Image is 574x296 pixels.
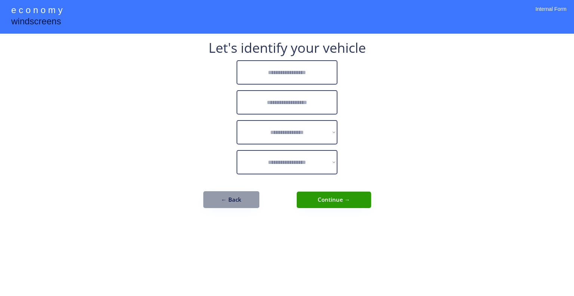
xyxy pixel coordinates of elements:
div: e c o n o m y [11,4,62,18]
div: windscreens [11,15,61,30]
div: Let's identify your vehicle [209,41,366,55]
button: Continue → [297,192,371,208]
button: ← Back [203,191,259,208]
div: Internal Form [536,6,567,22]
